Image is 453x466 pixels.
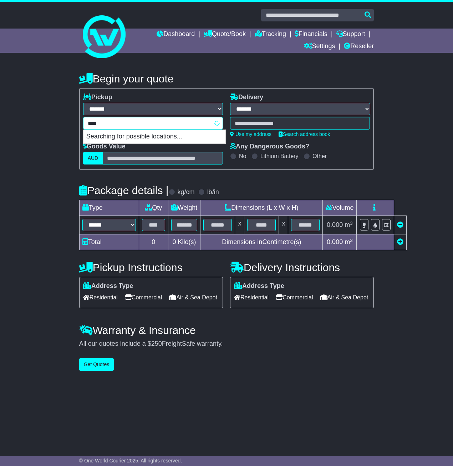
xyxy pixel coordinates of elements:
td: Weight [168,200,200,216]
a: Quote/Book [204,29,246,41]
label: Delivery [230,93,263,101]
a: Reseller [344,41,374,53]
sup: 3 [350,238,353,243]
label: AUD [83,152,103,164]
span: Air & Sea Depot [169,292,217,303]
td: x [279,216,288,234]
h4: Begin your quote [79,73,374,85]
td: Dimensions (L x W x H) [200,200,323,216]
td: Total [79,234,139,250]
label: No [239,153,246,159]
h4: Package details | [79,184,169,196]
label: Goods Value [83,143,126,151]
span: Commercial [276,292,313,303]
h4: Pickup Instructions [79,262,223,273]
span: Commercial [125,292,162,303]
p: Searching for possible locations... [83,130,225,143]
td: Kilo(s) [168,234,200,250]
button: Get Quotes [79,358,114,371]
span: 0.000 [327,221,343,228]
a: Use my address [230,131,271,137]
label: Other [312,153,327,159]
span: 0 [173,238,176,245]
div: All our quotes include a $ FreightSafe warranty. [79,340,374,348]
a: Settings [304,41,335,53]
label: Pickup [83,93,112,101]
span: 0.000 [327,238,343,245]
span: 250 [151,340,162,347]
span: m [345,221,353,228]
span: m [345,238,353,245]
a: Search address book [279,131,330,137]
a: Dashboard [157,29,195,41]
h4: Delivery Instructions [230,262,374,273]
td: Dimensions in Centimetre(s) [200,234,323,250]
span: Residential [83,292,118,303]
td: Qty [139,200,168,216]
label: Address Type [234,282,284,290]
td: 0 [139,234,168,250]
label: lb/in [207,188,219,196]
td: x [235,216,244,234]
a: Remove this item [397,221,403,228]
label: kg/cm [178,188,195,196]
label: Address Type [83,282,133,290]
typeahead: Please provide city [83,117,223,130]
a: Support [336,29,365,41]
td: Volume [323,200,357,216]
sup: 3 [350,221,353,226]
label: Any Dangerous Goods? [230,143,309,151]
a: Tracking [255,29,286,41]
span: Air & Sea Depot [320,292,368,303]
label: Lithium Battery [260,153,299,159]
h4: Warranty & Insurance [79,324,374,336]
a: Financials [295,29,327,41]
span: © One World Courier 2025. All rights reserved. [79,458,182,464]
td: Type [79,200,139,216]
span: Residential [234,292,269,303]
a: Add new item [397,238,403,245]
